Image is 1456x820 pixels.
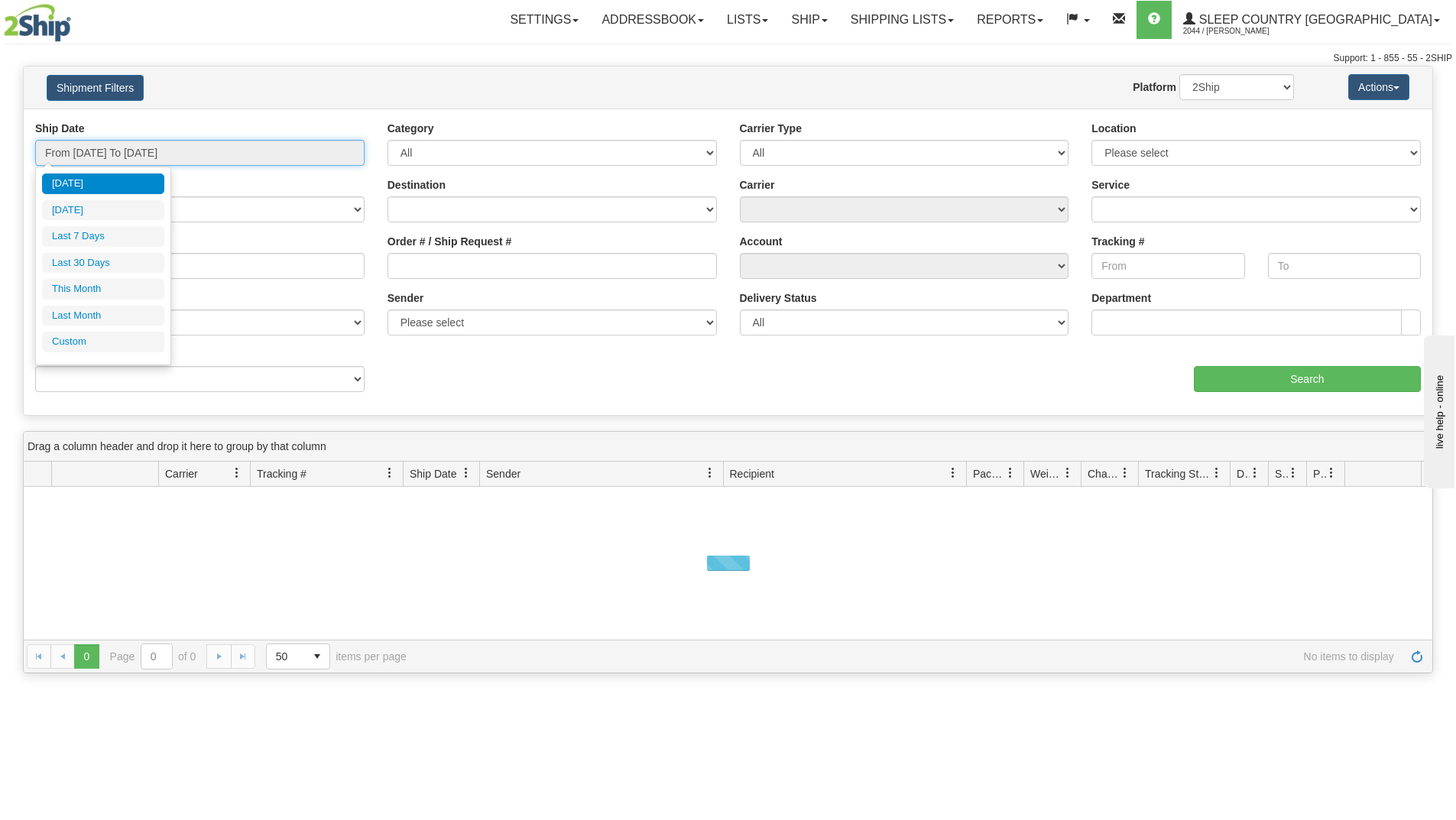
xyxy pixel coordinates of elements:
[940,460,966,486] a: Recipient filter column settings
[1405,644,1429,669] a: Refresh
[1133,79,1176,95] label: Platform
[1421,332,1454,488] iframe: chat widget
[1242,460,1268,486] a: Delivery Status filter column settings
[42,279,164,300] li: This Month
[486,466,520,481] span: Sender
[740,121,802,136] label: Carrier Type
[42,306,164,326] li: Last Month
[47,75,144,101] button: Shipment Filters
[1195,13,1432,26] span: Sleep Country [GEOGRAPHIC_DATA]
[42,173,164,194] li: [DATE]
[740,234,783,249] label: Account
[276,649,296,664] span: 50
[410,466,456,481] span: Ship Date
[42,200,164,221] li: [DATE]
[1055,460,1081,486] a: Weight filter column settings
[740,177,775,193] label: Carrier
[388,234,512,249] label: Order # / Ship Request #
[1194,366,1421,392] input: Search
[1091,121,1136,136] label: Location
[1091,290,1151,306] label: Department
[1030,466,1062,481] span: Weight
[257,466,306,481] span: Tracking #
[1172,1,1451,39] a: Sleep Country [GEOGRAPHIC_DATA] 2044 / [PERSON_NAME]
[1145,466,1211,481] span: Tracking Status
[997,460,1023,486] a: Packages filter column settings
[740,290,817,306] label: Delivery Status
[388,290,423,306] label: Sender
[388,121,434,136] label: Category
[1183,24,1298,39] span: 2044 / [PERSON_NAME]
[377,460,403,486] a: Tracking # filter column settings
[388,177,446,193] label: Destination
[730,466,774,481] span: Recipient
[1313,466,1326,481] span: Pickup Status
[965,1,1055,39] a: Reports
[110,643,196,669] span: Page of 0
[1237,466,1250,481] span: Delivery Status
[1280,460,1306,486] a: Shipment Issues filter column settings
[1348,74,1409,100] button: Actions
[24,432,1432,462] div: grid grouping header
[498,1,590,39] a: Settings
[74,644,99,669] span: Page 0
[453,460,479,486] a: Ship Date filter column settings
[11,13,141,24] div: live help - online
[224,460,250,486] a: Carrier filter column settings
[1275,466,1288,481] span: Shipment Issues
[428,650,1394,663] span: No items to display
[35,121,85,136] label: Ship Date
[165,466,198,481] span: Carrier
[305,644,329,669] span: select
[1318,460,1344,486] a: Pickup Status filter column settings
[266,643,407,669] span: items per page
[4,52,1452,65] div: Support: 1 - 855 - 55 - 2SHIP
[839,1,965,39] a: Shipping lists
[1091,253,1244,279] input: From
[697,460,723,486] a: Sender filter column settings
[266,643,330,669] span: Page sizes drop down
[1091,177,1130,193] label: Service
[1268,253,1421,279] input: To
[42,332,164,352] li: Custom
[715,1,780,39] a: Lists
[780,1,838,39] a: Ship
[973,466,1005,481] span: Packages
[1112,460,1138,486] a: Charge filter column settings
[590,1,715,39] a: Addressbook
[1204,460,1230,486] a: Tracking Status filter column settings
[42,253,164,274] li: Last 30 Days
[42,226,164,247] li: Last 7 Days
[1088,466,1120,481] span: Charge
[4,4,71,42] img: logo2044.jpg
[1091,234,1144,249] label: Tracking #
